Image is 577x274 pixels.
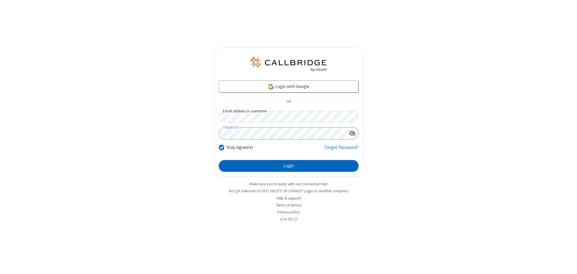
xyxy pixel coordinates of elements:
label: Stay signed in [227,144,253,151]
img: google-icon.png [268,83,274,90]
a: Login with Google [219,80,359,93]
li: v2.6.351.22 [214,216,363,222]
input: Password [219,128,346,139]
img: QA Selenium DO NOT DELETE OR CHANGE [249,57,328,71]
a: Make sure you're ready with our connection test [250,181,327,187]
a: Forgot Password? [324,144,359,156]
span: OR [284,98,293,106]
div: Show password [346,128,358,139]
a: Privacy policy [277,209,300,215]
li: Not QA Selenium DO NOT DELETE OR CHANGE? [214,188,363,194]
button: Login [219,160,359,172]
a: Help & support [276,196,301,201]
input: Email address or username [219,111,359,123]
button: Login to another company [304,188,348,194]
a: Terms of service [276,203,301,208]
